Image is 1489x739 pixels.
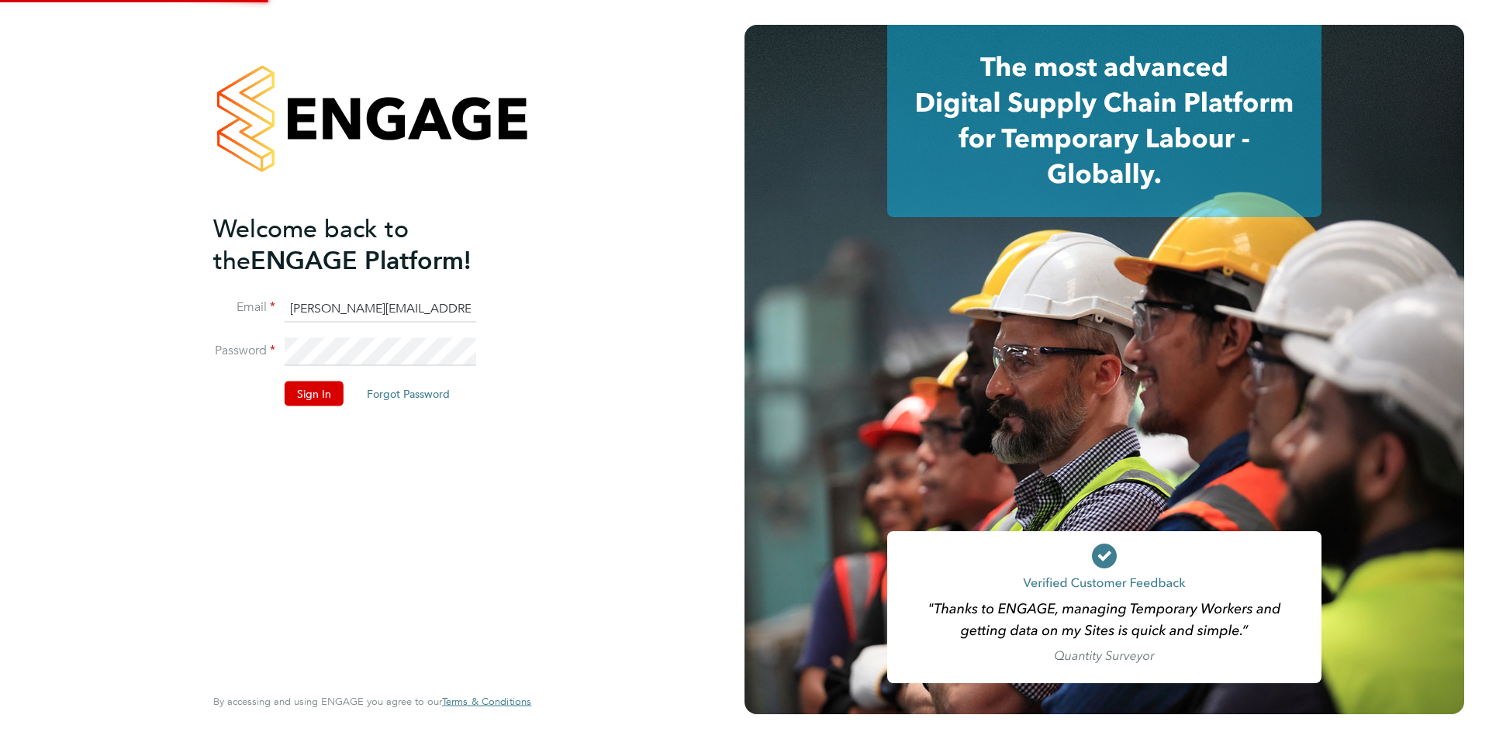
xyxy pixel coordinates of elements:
span: Terms & Conditions [442,695,531,708]
label: Email [213,299,275,316]
span: By accessing and using ENGAGE you agree to our [213,695,531,708]
span: Welcome back to the [213,213,409,275]
button: Sign In [285,382,344,406]
label: Password [213,343,275,359]
button: Forgot Password [354,382,462,406]
input: Enter your work email... [285,295,476,323]
a: Terms & Conditions [442,696,531,708]
h2: ENGAGE Platform! [213,212,516,276]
